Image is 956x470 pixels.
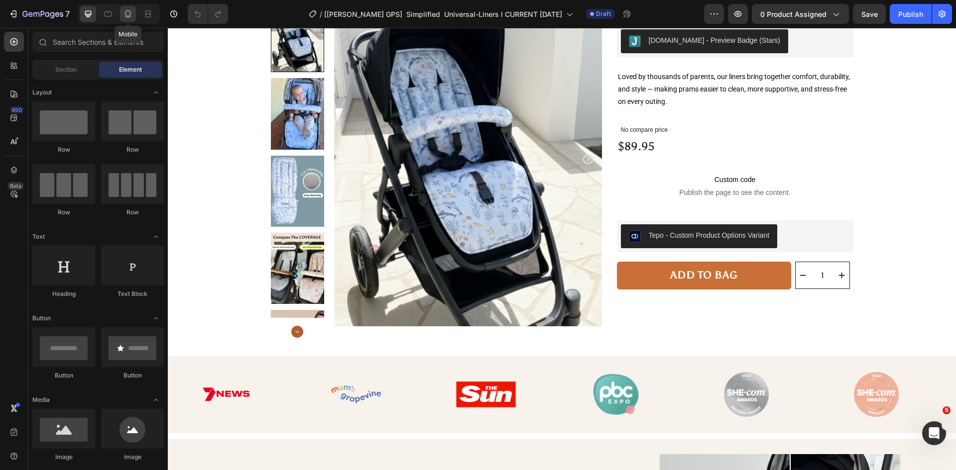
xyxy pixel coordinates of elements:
span: Save [861,10,878,18]
span: / [320,9,322,19]
span: Custom code [449,146,686,158]
div: Undo/Redo [188,4,228,24]
iframe: Design area [168,28,956,470]
img: CNCHoaPviYQDEAE=.png [461,202,473,214]
div: Row [101,208,164,217]
button: Save [853,4,886,24]
button: Judge.me - Preview Badge (Stars) [453,1,621,25]
div: Button [32,371,95,380]
div: Row [101,145,164,154]
button: Carousel Next Arrow [414,125,426,137]
span: Text [32,232,45,241]
iframe: Intercom live chat [922,421,946,445]
span: Section [55,65,77,74]
button: 7 [4,4,74,24]
button: Carousel Next Arrow [123,298,135,310]
span: Toggle open [148,229,164,245]
span: Media [32,395,50,404]
div: [DOMAIN_NAME] - Preview Badge (Stars) [481,7,613,18]
span: Draft [596,9,611,18]
button: 0 product assigned [752,4,849,24]
span: 5 [943,406,951,414]
button: Publish [890,4,932,24]
div: ADD TO BAG [502,240,570,256]
img: Alt image [286,334,351,399]
img: Alt image [419,337,478,396]
img: Alt image [33,342,83,391]
img: Comparison of a typical universal liner and a floral universal liner on a stroller seat. [103,205,157,276]
div: Image [101,453,164,462]
p: 7 [65,8,70,20]
input: quantity [643,234,667,261]
div: Button [101,371,164,380]
span: Button [32,314,51,323]
p: No compare price [453,99,682,105]
button: increment [667,234,682,261]
div: Row [32,145,95,154]
input: Search Sections & Elements [32,32,164,52]
span: Layout [32,88,52,97]
div: Beta [7,182,24,190]
span: Toggle open [148,310,164,326]
button: ADD TO BAG [449,234,623,262]
button: Tepo - Custom Product Options Variant [453,196,610,220]
img: Alt image [163,358,213,375]
button: decrement [628,234,643,261]
span: 0 product assigned [760,9,827,19]
img: Judgeme.png [461,7,473,19]
span: Toggle open [148,392,164,408]
span: Loved by thousands of parents, our liners bring together comfort, durability, and style — making ... [450,45,682,78]
span: Toggle open [148,85,164,100]
img: Alt image [556,344,601,389]
div: Heading [32,289,95,298]
span: Publish the page to see the content. [449,160,686,170]
div: Row [32,208,95,217]
img: Baby car seats with text highlighting universal size and extra coverage compatibility. [103,282,157,353]
div: Image [32,453,95,462]
span: Element [119,65,142,74]
img: Alt image [686,344,731,389]
div: Tepo - Custom Product Options Variant [481,202,602,213]
div: 450 [9,106,24,114]
div: $89.95 [449,110,686,127]
div: Publish [898,9,923,19]
span: [[PERSON_NAME] GPS] Simplified Universal-Liners l CURRENT [DATE] [324,9,562,19]
div: Text Block [101,289,164,298]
